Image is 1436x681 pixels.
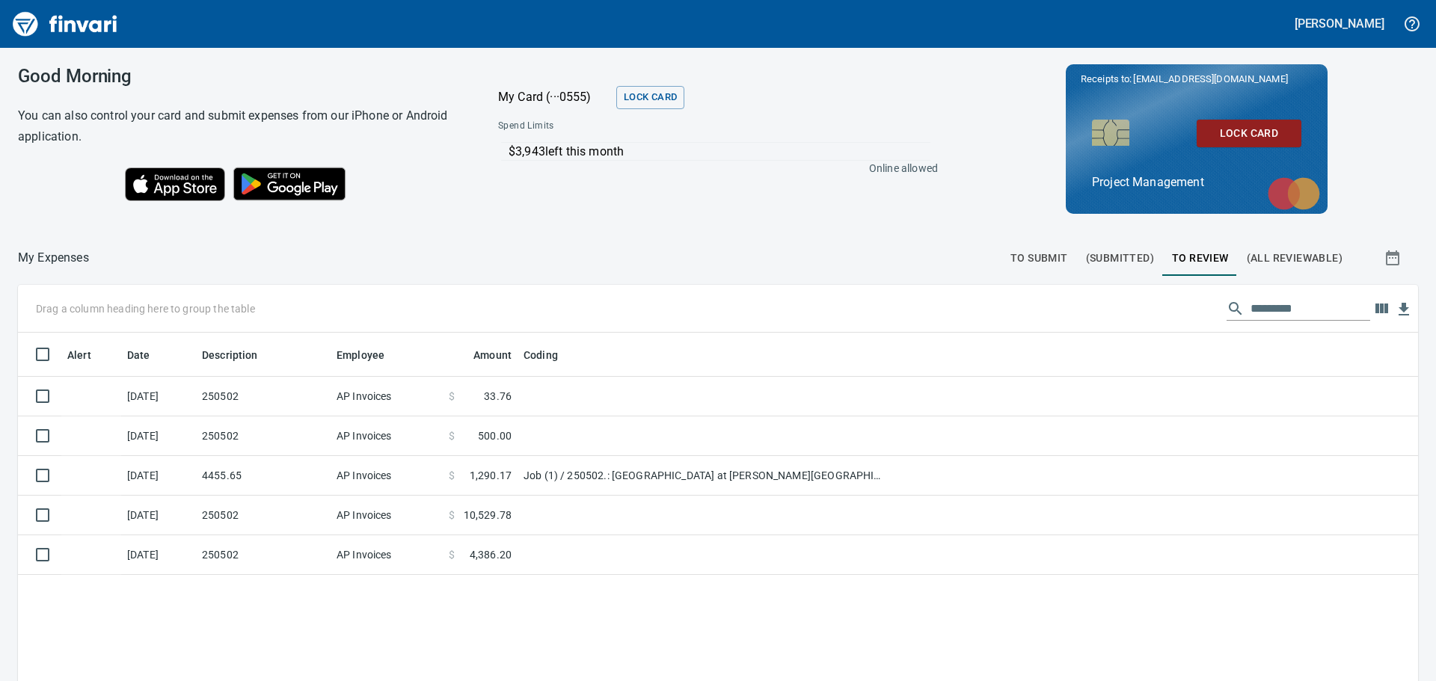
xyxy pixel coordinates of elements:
[67,346,91,364] span: Alert
[331,496,443,535] td: AP Invoices
[125,167,225,201] img: Download on the App Store
[449,508,455,523] span: $
[121,377,196,416] td: [DATE]
[121,496,196,535] td: [DATE]
[1086,249,1154,268] span: (Submitted)
[1197,120,1301,147] button: Lock Card
[127,346,150,364] span: Date
[196,377,331,416] td: 250502
[1172,249,1229,268] span: To Review
[1370,240,1418,276] button: Show transactions within a particular date range
[473,346,512,364] span: Amount
[202,346,277,364] span: Description
[1260,170,1328,218] img: mastercard.svg
[449,389,455,404] span: $
[18,249,89,267] nav: breadcrumb
[1092,173,1301,191] p: Project Management
[1295,16,1384,31] h5: [PERSON_NAME]
[121,535,196,575] td: [DATE]
[196,496,331,535] td: 250502
[484,389,512,404] span: 33.76
[498,88,610,106] p: My Card (···0555)
[18,249,89,267] p: My Expenses
[18,105,461,147] h6: You can also control your card and submit expenses from our iPhone or Android application.
[127,346,170,364] span: Date
[9,6,121,42] img: Finvari
[616,86,684,109] button: Lock Card
[1393,298,1415,321] button: Download Table
[1247,249,1343,268] span: (All Reviewable)
[337,346,404,364] span: Employee
[454,346,512,364] span: Amount
[449,547,455,562] span: $
[498,119,744,134] span: Spend Limits
[18,66,461,87] h3: Good Morning
[67,346,111,364] span: Alert
[331,456,443,496] td: AP Invoices
[1209,124,1289,143] span: Lock Card
[331,535,443,575] td: AP Invoices
[331,377,443,416] td: AP Invoices
[509,143,930,161] p: $3,943 left this month
[470,547,512,562] span: 4,386.20
[478,428,512,443] span: 500.00
[449,428,455,443] span: $
[1081,72,1313,87] p: Receipts to:
[470,468,512,483] span: 1,290.17
[202,346,258,364] span: Description
[524,346,577,364] span: Coding
[225,159,354,209] img: Get it on Google Play
[196,456,331,496] td: 4455.65
[1010,249,1068,268] span: To Submit
[196,416,331,456] td: 250502
[624,89,677,106] span: Lock Card
[524,346,558,364] span: Coding
[331,416,443,456] td: AP Invoices
[121,416,196,456] td: [DATE]
[1370,298,1393,320] button: Choose columns to display
[196,535,331,575] td: 250502
[36,301,255,316] p: Drag a column heading here to group the table
[1132,72,1289,86] span: [EMAIL_ADDRESS][DOMAIN_NAME]
[464,508,512,523] span: 10,529.78
[486,161,938,176] p: Online allowed
[337,346,384,364] span: Employee
[1291,12,1388,35] button: [PERSON_NAME]
[518,456,892,496] td: Job (1) / 250502.: [GEOGRAPHIC_DATA] at [PERSON_NAME][GEOGRAPHIC_DATA] / 1003. .: General Require...
[449,468,455,483] span: $
[121,456,196,496] td: [DATE]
